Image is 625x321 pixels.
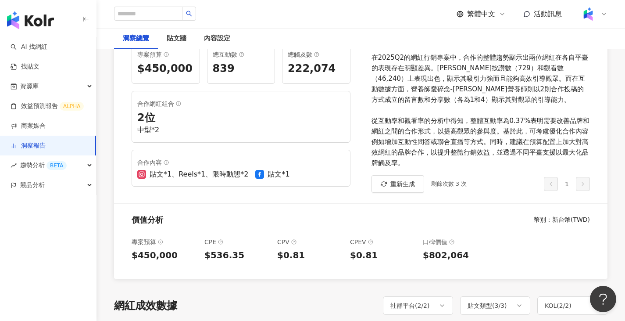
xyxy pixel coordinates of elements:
div: 貼文類型 ( 3 / 3 ) [468,300,507,311]
div: 剩餘次數 3 次 [431,180,467,188]
div: CPE [204,237,270,247]
span: 趨勢分析 [20,155,67,175]
div: 2 位 [137,111,345,126]
a: 找貼文 [11,62,39,71]
div: 口碑價值 [423,237,489,247]
div: CPV [277,237,343,247]
div: 總互動數 [213,49,270,60]
div: CPEV [350,237,416,247]
div: 在2025Q2的網紅行銷專案中，合作的整體趨勢顯示出兩位網紅在各自平臺的表現存在明顯差異。[PERSON_NAME]按讚數（729）和觀看數（46,240）上表現出色，顯示其吸引力強而且能夠高效... [371,52,590,168]
div: $0.81 [277,249,343,261]
div: 專案預算 [132,237,197,247]
div: $802,064 [423,249,489,261]
div: 網紅成效數據 [114,299,177,314]
a: 洞察報告 [11,141,46,150]
div: BETA [46,161,67,170]
iframe: Help Scout Beacon - Open [590,286,616,312]
span: 重新生成 [390,180,415,188]
div: KOL ( 2 / 2 ) [545,300,571,311]
span: search [186,11,192,17]
div: 222,074 [288,61,345,76]
div: 總觸及數 [288,49,345,60]
a: 商案媒合 [11,122,46,130]
div: $450,000 [137,61,194,76]
img: logo [7,11,54,29]
div: 貼文牆 [167,33,186,44]
div: $536.35 [204,249,270,261]
div: 839 [213,61,270,76]
span: 資源庫 [20,76,39,96]
div: 洞察總覽 [123,33,149,44]
div: $450,000 [132,249,197,261]
div: $0.81 [350,249,416,261]
span: rise [11,162,17,169]
span: 繁體中文 [467,9,495,19]
span: 競品分析 [20,175,45,195]
div: 合作內容 [137,157,345,168]
div: 社群平台 ( 2 / 2 ) [390,300,430,311]
div: 幣別 ： 新台幣 ( TWD ) [534,216,590,224]
div: 合作網紅組合 [137,98,345,109]
a: 效益預測報告ALPHA [11,102,84,111]
a: searchAI 找網紅 [11,43,47,51]
button: 重新生成 [371,175,424,193]
div: 價值分析 [132,214,163,225]
div: 1 [544,177,590,191]
div: 內容設定 [204,33,230,44]
img: Kolr%20app%20icon%20%281%29.png [580,6,596,22]
div: 貼文*1、Reels*1、限時動態*2 [150,170,248,179]
span: 活動訊息 [534,10,562,18]
div: 專案預算 [137,49,194,60]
